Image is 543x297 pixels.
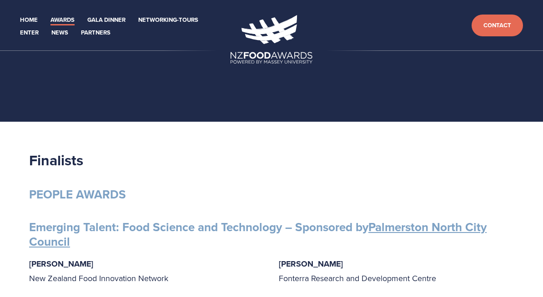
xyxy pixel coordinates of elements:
strong: [PERSON_NAME] [279,258,343,270]
p: Fonterra Research and Development Centre [279,257,514,286]
a: Contact [472,15,523,37]
strong: Emerging Talent: Food Science and Technology – Sponsored by [29,218,487,251]
strong: PEOPLE AWARDS [29,186,126,203]
p: New Zealand Food Innovation Network [29,257,264,286]
a: News [51,28,68,38]
a: Home [20,15,38,25]
a: Enter [20,28,39,38]
a: Awards [50,15,75,25]
a: Networking-Tours [138,15,198,25]
strong: Finalists [29,149,83,171]
a: Gala Dinner [87,15,126,25]
a: Palmerston North City Council [29,218,487,251]
a: Partners [81,28,111,38]
strong: [PERSON_NAME] [29,258,93,270]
